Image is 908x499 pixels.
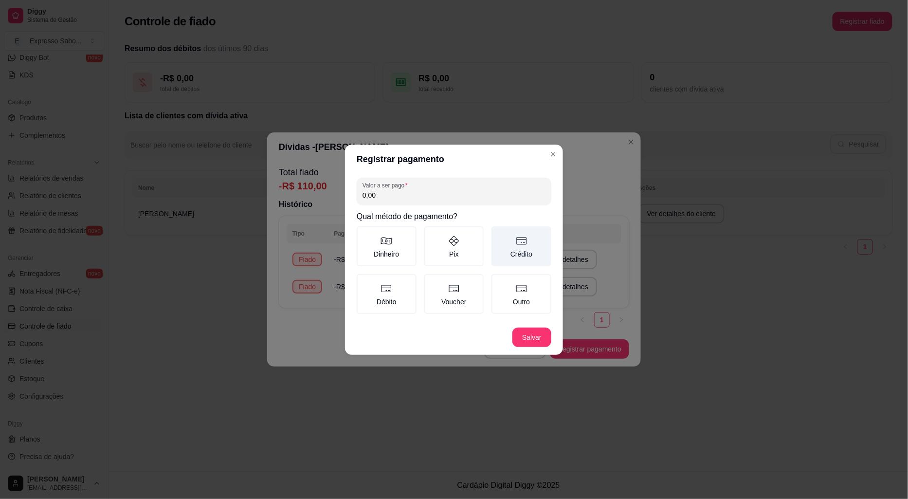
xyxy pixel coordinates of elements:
[512,328,551,347] button: Salvar
[363,181,411,189] label: Valor a ser pago
[357,211,551,222] h2: Qual método de pagamento?
[491,226,551,266] label: Crédito
[357,274,417,314] label: Débito
[357,226,417,266] label: Dinheiro
[363,190,545,200] input: Valor a ser pago
[345,145,563,174] header: Registrar pagamento
[424,274,484,314] label: Voucher
[545,147,561,162] button: Close
[424,226,484,266] label: Pix
[491,274,551,314] label: Outro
